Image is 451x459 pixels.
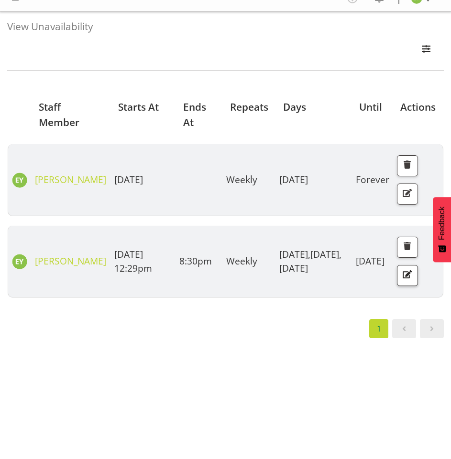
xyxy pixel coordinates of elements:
span: [DATE] [279,248,310,261]
span: , [308,248,310,261]
img: emily-yip11495.jpg [12,254,27,269]
span: , [339,248,341,261]
img: emily-yip11495.jpg [12,172,27,188]
span: 8:30pm [179,254,212,267]
span: Repeats [230,100,268,115]
span: Weekly [226,173,257,186]
button: Edit Unavailability [397,265,418,286]
span: Until [359,100,382,115]
span: [DATE] [279,262,308,275]
span: Forever [356,173,389,186]
span: Actions [400,100,436,115]
a: [PERSON_NAME] [35,173,106,186]
span: Weekly [226,254,257,267]
button: Feedback - Show survey [433,197,451,262]
button: Delete Unavailability [397,237,418,258]
span: [DATE] [310,248,341,261]
button: Filter Employees [416,40,436,61]
span: Staff Member [39,100,103,129]
span: [DATE] 12:29pm [114,248,152,275]
span: Feedback [438,207,446,240]
button: Delete Unavailability [397,155,418,176]
span: [DATE] [114,173,143,186]
a: [PERSON_NAME] [35,254,106,267]
h4: View Unavailability [7,21,436,32]
button: Edit Unavailability [397,184,418,205]
span: Ends At [183,100,215,129]
span: [DATE] [279,173,308,186]
span: Starts At [118,100,159,115]
span: [DATE] [356,254,385,267]
span: Days [283,100,306,115]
